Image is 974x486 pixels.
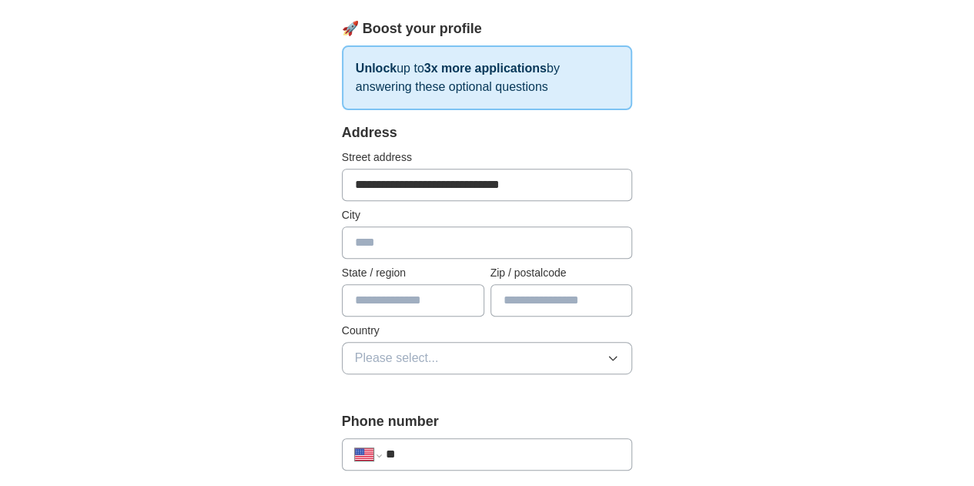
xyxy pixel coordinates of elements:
label: City [342,207,633,223]
button: Please select... [342,342,633,374]
strong: 3x more applications [424,62,547,75]
label: Country [342,323,633,339]
label: State / region [342,265,484,281]
div: Address [342,122,633,143]
label: Street address [342,149,633,166]
p: up to by answering these optional questions [342,45,633,110]
strong: Unlock [356,62,397,75]
label: Phone number [342,411,633,432]
span: Please select... [355,349,439,367]
label: Zip / postalcode [490,265,633,281]
div: 🚀 Boost your profile [342,18,633,39]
